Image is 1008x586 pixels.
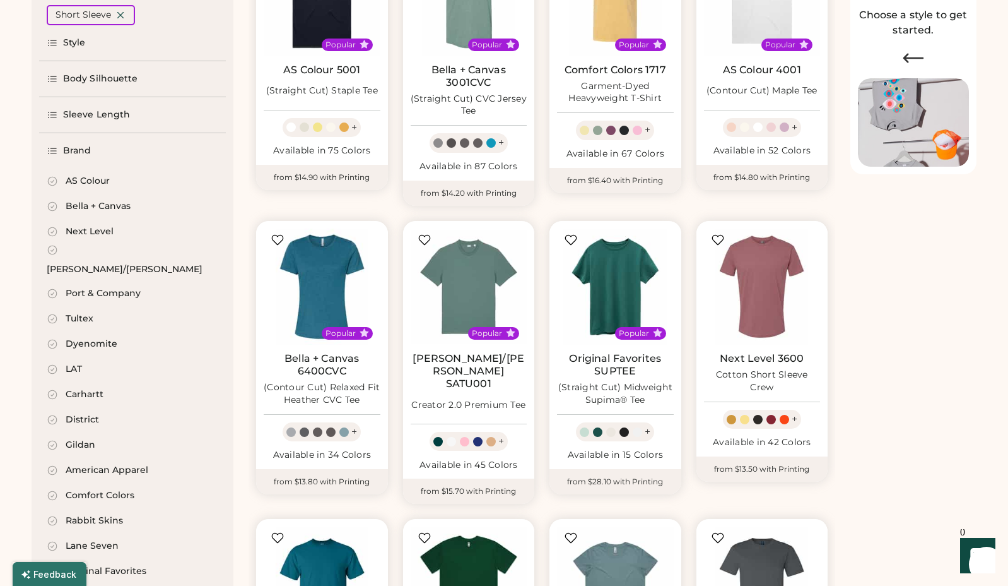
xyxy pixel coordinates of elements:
[765,40,795,50] div: Popular
[66,313,93,325] div: Tultex
[411,459,527,472] div: Available in 45 Colors
[403,181,535,206] div: from $14.20 with Printing
[723,64,801,76] a: AS Colour 4001
[47,263,202,276] div: [PERSON_NAME]/[PERSON_NAME]
[506,40,515,49] button: Popular Style
[653,40,662,49] button: Popular Style
[948,529,1002,583] iframe: Front Chat
[557,381,674,407] div: (Straight Cut) Midweight Supima® Tee
[56,9,111,21] div: Short Sleeve
[498,136,504,150] div: +
[792,121,797,135] div: +
[858,8,969,38] h2: Choose a style to get started.
[696,457,828,482] div: from $13.50 with Printing
[66,565,146,578] div: Original Favorites
[360,40,369,49] button: Popular Style
[411,352,527,390] a: [PERSON_NAME]/[PERSON_NAME] SATU001
[557,148,674,160] div: Available in 67 Colors
[411,229,527,345] img: Stanley/Stella SATU001 Creator 2.0 Premium Tee
[557,229,674,345] img: Original Favorites SUPTEE (Straight Cut) Midweight Supima® Tee
[472,40,502,50] div: Popular
[66,464,148,477] div: American Apparel
[360,328,369,338] button: Popular Style
[264,352,380,378] a: Bella + Canvas 6400CVC
[653,328,662,338] button: Popular Style
[63,37,86,49] div: Style
[645,123,650,137] div: +
[704,436,821,449] div: Available in 42 Colors
[549,168,681,193] div: from $16.40 with Printing
[66,489,134,502] div: Comfort Colors
[403,479,535,504] div: from $15.70 with Printing
[858,78,969,167] img: Image of Lisa Congdon Eye Print on T-Shirt and Hat
[264,145,380,157] div: Available in 75 Colors
[256,469,388,494] div: from $13.80 with Printing
[506,328,515,338] button: Popular Style
[63,73,138,85] div: Body Silhouette
[351,121,357,135] div: +
[63,109,130,121] div: Sleeve Length
[704,369,821,394] div: Cotton Short Sleeve Crew
[66,363,82,376] div: LAT
[411,160,527,173] div: Available in 87 Colors
[264,381,380,407] div: (Contour Cut) Relaxed Fit Heather CVC Tee
[66,287,141,300] div: Port & Company
[264,449,380,462] div: Available in 34 Colors
[66,414,99,426] div: District
[66,175,110,188] div: AS Colour
[411,399,525,412] div: Creator 2.0 Premium Tee
[557,352,674,378] a: Original Favorites SUPTEE
[256,165,388,190] div: from $14.90 with Printing
[557,449,674,462] div: Available in 15 Colors
[66,515,123,527] div: Rabbit Skins
[266,85,378,97] div: (Straight Cut) Staple Tee
[498,434,504,448] div: +
[549,469,681,494] div: from $28.10 with Printing
[565,64,666,76] a: Comfort Colors 1717
[799,40,809,49] button: Popular Style
[706,85,818,97] div: (Contour Cut) Maple Tee
[645,425,650,439] div: +
[557,80,674,105] div: Garment-Dyed Heavyweight T-Shirt
[619,40,649,50] div: Popular
[264,229,380,345] img: BELLA + CANVAS 6400CVC (Contour Cut) Relaxed Fit Heather CVC Tee
[66,388,103,401] div: Carhartt
[66,200,131,213] div: Bella + Canvas
[411,64,527,89] a: Bella + Canvas 3001CVC
[411,93,527,118] div: (Straight Cut) CVC Jersey Tee
[704,145,821,157] div: Available in 52 Colors
[66,338,117,350] div: Dyenomite
[325,328,356,338] div: Popular
[696,165,828,190] div: from $14.80 with Printing
[351,425,357,439] div: +
[283,64,360,76] a: AS Colour 5001
[66,225,114,238] div: Next Level
[66,439,95,451] div: Gildan
[792,412,797,426] div: +
[720,352,804,365] a: Next Level 3600
[63,145,91,157] div: Brand
[66,540,119,553] div: Lane Seven
[619,328,649,338] div: Popular
[472,328,502,338] div: Popular
[704,229,821,345] img: Next Level 3600 Cotton Short Sleeve Crew
[325,40,356,50] div: Popular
